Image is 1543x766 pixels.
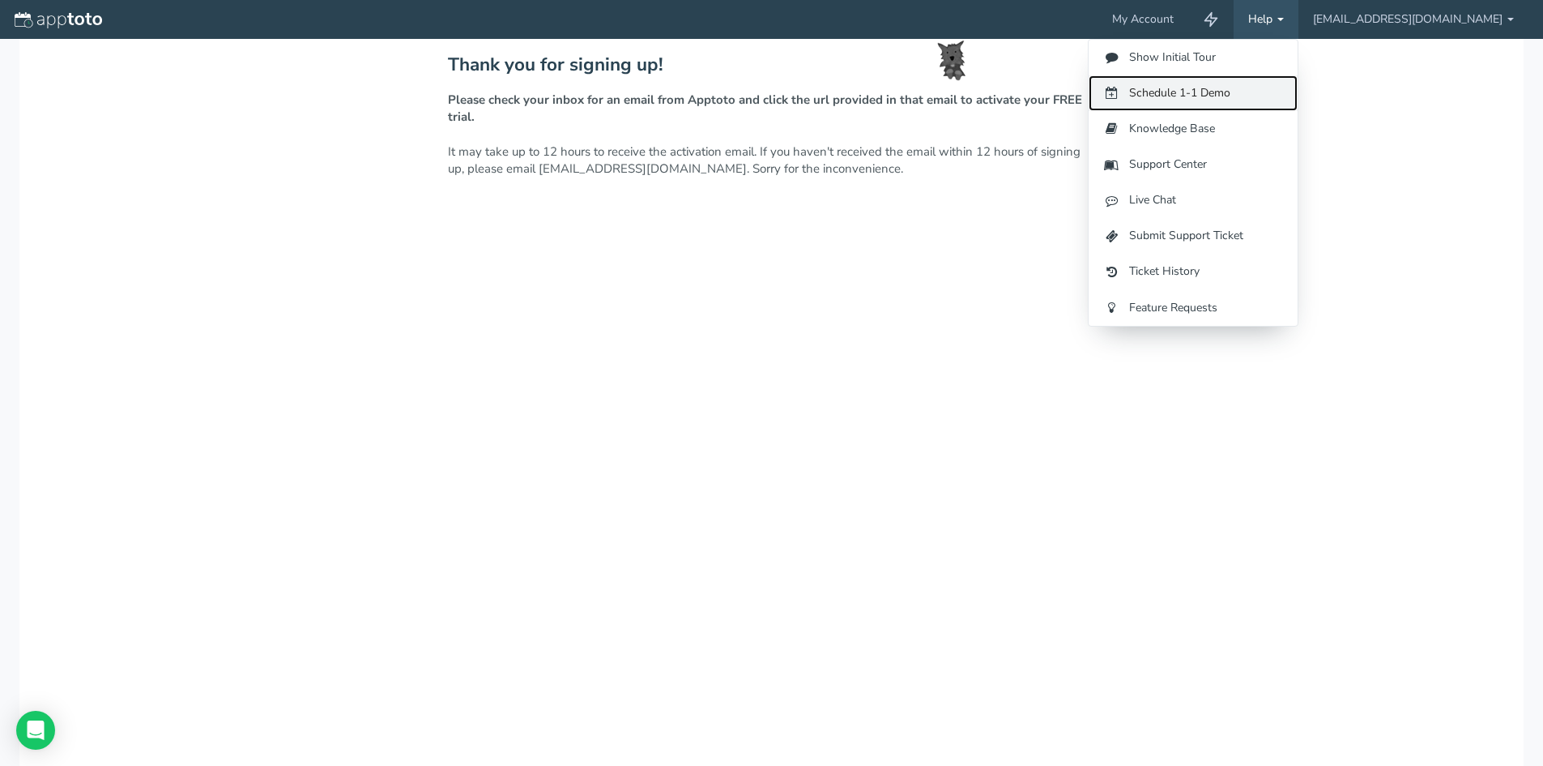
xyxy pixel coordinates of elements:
a: Feature Requests [1089,290,1298,326]
a: Live Chat [1089,182,1298,218]
a: Ticket History [1089,254,1298,289]
p: It may take up to 12 hours to receive the activation email. If you haven't received the email wit... [448,92,1096,178]
a: Support Center [1089,147,1298,182]
a: Schedule 1-1 Demo [1089,75,1298,111]
strong: Please check your inbox for an email from Apptoto and click the url provided in that email to act... [448,92,1082,125]
h2: Thank you for signing up! [448,55,1096,75]
a: Show Initial Tour [1089,40,1298,75]
a: Submit Support Ticket [1089,218,1298,254]
img: logo-apptoto--white.svg [15,12,102,28]
div: Open Intercom Messenger [16,711,55,750]
img: toto-small.png [937,41,966,81]
a: Knowledge Base [1089,111,1298,147]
